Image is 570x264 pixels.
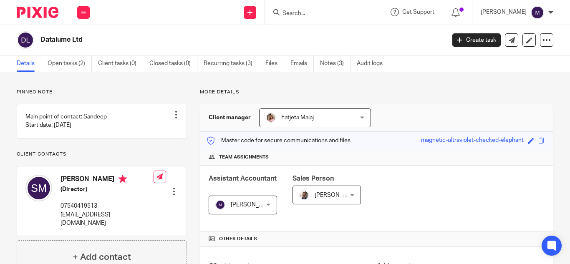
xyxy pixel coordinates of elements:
p: More details [200,89,553,96]
a: Recurring tasks (3) [204,55,259,72]
span: Team assignments [219,154,269,161]
a: Details [17,55,41,72]
span: Sales Person [293,175,334,182]
a: Emails [290,55,314,72]
img: svg%3E [531,6,544,19]
input: Search [282,10,357,18]
p: 07540419513 [61,202,154,210]
img: MicrosoftTeams-image%20(5).png [266,113,276,123]
a: Open tasks (2) [48,55,92,72]
span: Other details [219,236,257,242]
h5: (Director) [61,185,154,194]
p: Client contacts [17,151,187,158]
img: Matt%20Circle.png [299,190,309,200]
p: [EMAIL_ADDRESS][DOMAIN_NAME] [61,211,154,228]
span: Get Support [402,9,434,15]
i: Primary [119,175,127,183]
img: svg%3E [25,175,52,201]
div: magnetic-ultraviolet-checked-elephant [421,136,524,146]
p: [PERSON_NAME] [481,8,527,16]
span: Assistant Accountant [209,175,277,182]
span: [PERSON_NAME] [315,192,361,198]
a: Client tasks (0) [98,55,143,72]
img: Pixie [17,7,58,18]
p: Master code for secure communications and files [207,136,351,145]
img: svg%3E [17,31,34,49]
span: Fatjeta Malaj [281,115,314,121]
h2: Datalume Ltd [40,35,360,44]
a: Files [265,55,284,72]
a: Audit logs [357,55,389,72]
p: Pinned note [17,89,187,96]
a: Notes (3) [320,55,351,72]
h3: Client manager [209,113,251,122]
a: Closed tasks (0) [149,55,197,72]
h4: + Add contact [73,251,131,264]
h4: [PERSON_NAME] [61,175,154,185]
span: [PERSON_NAME] [231,202,277,208]
a: Create task [452,33,501,47]
img: svg%3E [215,200,225,210]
